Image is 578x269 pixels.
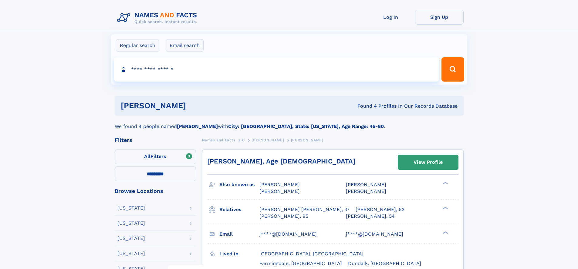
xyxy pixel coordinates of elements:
h3: Lived in [219,249,259,259]
a: C [242,136,245,144]
h1: [PERSON_NAME] [121,102,272,109]
div: Found 4 Profiles In Our Records Database [272,103,458,109]
a: [PERSON_NAME], 63 [356,206,404,213]
label: Regular search [116,39,159,52]
a: View Profile [398,155,458,170]
b: [PERSON_NAME] [177,123,218,129]
div: [US_STATE] [117,251,145,256]
label: Email search [166,39,204,52]
h3: Relatives [219,204,259,215]
span: Dundalk, [GEOGRAPHIC_DATA] [348,261,421,266]
div: ❯ [441,230,448,234]
div: ❯ [441,206,448,210]
div: [US_STATE] [117,221,145,226]
b: City: [GEOGRAPHIC_DATA], State: [US_STATE], Age Range: 45-60 [228,123,384,129]
div: [US_STATE] [117,206,145,210]
span: [GEOGRAPHIC_DATA], [GEOGRAPHIC_DATA] [259,251,363,257]
div: We found 4 people named with . [115,116,464,130]
div: View Profile [414,155,443,169]
img: Logo Names and Facts [115,10,202,26]
button: Search Button [441,57,464,82]
span: All [144,153,150,159]
span: [PERSON_NAME] [291,138,323,142]
a: [PERSON_NAME], 54 [346,213,395,220]
div: [US_STATE] [117,236,145,241]
span: [PERSON_NAME] [346,188,386,194]
a: Names and Facts [202,136,235,144]
div: Filters [115,137,196,143]
a: [PERSON_NAME], Age [DEMOGRAPHIC_DATA] [207,157,355,165]
input: search input [114,57,439,82]
h3: Also known as [219,180,259,190]
a: Log In [367,10,415,25]
a: Sign Up [415,10,464,25]
label: Filters [115,150,196,164]
div: ❯ [441,181,448,185]
h3: Email [219,229,259,239]
span: [PERSON_NAME] [252,138,284,142]
span: [PERSON_NAME] [259,182,300,187]
span: Farmingdale, [GEOGRAPHIC_DATA] [259,261,342,266]
a: [PERSON_NAME] [PERSON_NAME], 37 [259,206,350,213]
span: [PERSON_NAME] [259,188,300,194]
span: [PERSON_NAME] [346,182,386,187]
div: Browse Locations [115,188,196,194]
span: C [242,138,245,142]
a: [PERSON_NAME] [252,136,284,144]
a: [PERSON_NAME], 95 [259,213,308,220]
